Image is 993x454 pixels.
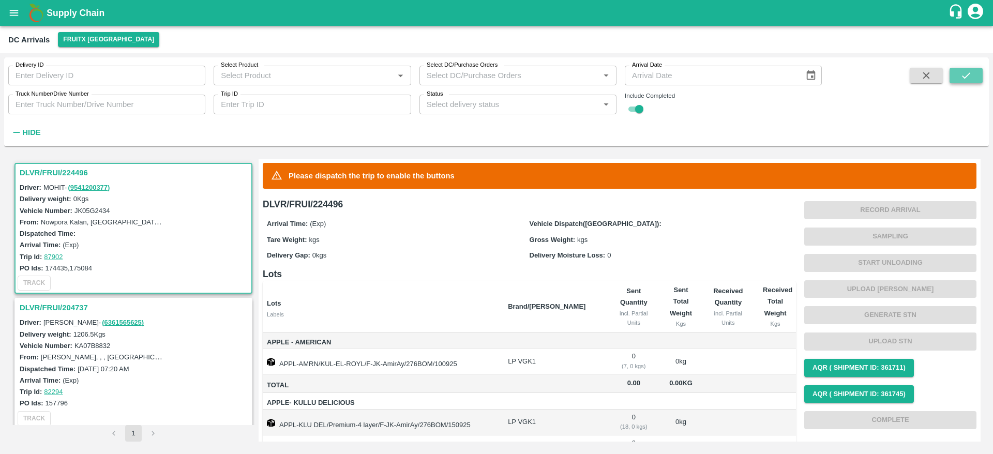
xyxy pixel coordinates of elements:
[312,251,326,259] span: 0 kgs
[615,422,652,431] div: ( 18, 0 kgs)
[263,197,796,211] h6: DLVR/FRUI/224496
[263,410,500,435] td: APPL-KLU DEL/Premium-4 layer/F-JK-AmirAy/276BOM/150925
[669,379,693,387] span: 0.00 Kg
[763,319,788,328] div: Kgs
[267,337,500,349] span: Apple - American
[423,69,583,82] input: Select DC/Purchase Orders
[577,236,588,244] span: kgs
[263,267,796,281] h6: Lots
[500,410,607,435] td: LP VGK1
[22,128,40,137] strong: Hide
[530,236,576,244] label: Gross Weight:
[660,349,702,374] td: 0 kg
[625,66,797,85] input: Arrival Date
[221,61,258,69] label: Select Product
[530,251,606,259] label: Delivery Moisture Loss:
[620,287,648,306] b: Sent Quantity
[20,241,61,249] label: Arrival Time:
[46,264,92,272] label: 174435,175084
[713,287,743,306] b: Received Quantity
[68,184,110,191] a: (9541200377)
[20,301,250,314] h3: DLVR/FRUI/204737
[20,253,42,261] label: Trip Id:
[500,349,607,374] td: LP VGK1
[8,95,205,114] input: Enter Truck Number/Drive Number
[394,69,407,82] button: Open
[763,286,792,317] b: Received Total Weight
[20,166,250,179] h3: DLVR/FRUI/224496
[74,207,110,215] label: JK05G2434
[43,319,145,326] span: [PERSON_NAME] -
[263,349,500,374] td: APPL-AMRN/KUL-EL-ROYL/F-JK-AmirAy/276BOM/100925
[41,218,308,226] label: Nowpora Kalan, [GEOGRAPHIC_DATA], [GEOGRAPHIC_DATA], [GEOGRAPHIC_DATA]
[125,425,142,442] button: page 1
[20,319,41,326] label: Driver:
[102,319,144,326] a: (6361565625)
[217,69,390,82] input: Select Product
[26,3,47,23] img: logo
[20,207,72,215] label: Vehicle Number:
[289,170,455,181] p: Please dispatch the trip to enable the buttons
[16,90,89,98] label: Truck Number/Drive Number
[267,358,275,366] img: box
[73,195,89,203] label: 0 Kgs
[8,33,50,47] div: DC Arrivals
[63,241,79,249] label: (Exp)
[43,184,111,191] span: MOHIT -
[20,264,43,272] label: PO Ids:
[44,388,63,396] a: 82294
[63,376,79,384] label: (Exp)
[660,410,702,435] td: 0 kg
[47,8,104,18] b: Supply Chain
[221,90,238,98] label: Trip ID
[267,310,500,319] div: Labels
[20,218,39,226] label: From:
[670,286,692,317] b: Sent Total Weight
[20,365,76,373] label: Dispatched Time:
[16,61,43,69] label: Delivery ID
[625,91,822,100] div: Include Completed
[214,95,411,114] input: Enter Trip ID
[20,330,71,338] label: Delivery weight:
[804,359,914,377] button: AQR ( Shipment Id: 361711)
[74,342,110,350] label: KA07B8832
[41,353,177,361] label: [PERSON_NAME], , , [GEOGRAPHIC_DATA]
[8,124,43,141] button: Hide
[267,419,275,427] img: box
[267,397,500,409] span: Apple- Kullu Delicious
[427,61,498,69] label: Select DC/Purchase Orders
[607,251,611,259] span: 0
[20,376,61,384] label: Arrival Time:
[310,220,326,228] span: (Exp)
[267,220,308,228] label: Arrival Time:
[47,6,948,20] a: Supply Chain
[267,299,281,307] b: Lots
[20,342,72,350] label: Vehicle Number:
[20,353,39,361] label: From:
[104,425,163,442] nav: pagination navigation
[632,61,662,69] label: Arrival Date
[508,302,585,310] b: Brand/[PERSON_NAME]
[427,90,443,98] label: Status
[804,385,914,403] button: AQR ( Shipment Id: 361745)
[801,66,821,85] button: Choose date
[615,309,652,328] div: incl. Partial Units
[607,349,660,374] td: 0
[267,251,310,259] label: Delivery Gap:
[423,98,596,111] input: Select delivery status
[20,399,43,407] label: PO Ids:
[599,69,613,82] button: Open
[20,230,76,237] label: Dispatched Time:
[966,2,985,24] div: account of current user
[615,377,652,389] span: 0.00
[8,66,205,85] input: Enter Delivery ID
[948,4,966,22] div: customer-support
[2,1,26,25] button: open drawer
[46,399,68,407] label: 157796
[78,365,129,373] label: [DATE] 07:20 AM
[607,410,660,435] td: 0
[669,319,694,328] div: Kgs
[20,184,41,191] label: Driver:
[710,309,746,328] div: incl. Partial Units
[267,236,307,244] label: Tare Weight:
